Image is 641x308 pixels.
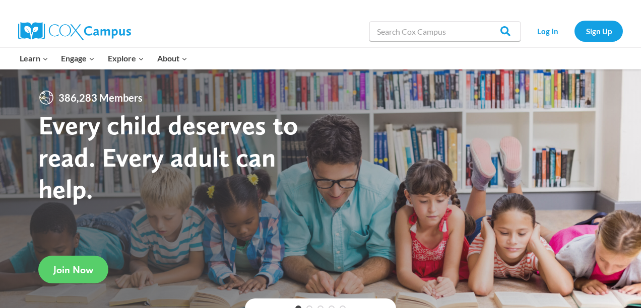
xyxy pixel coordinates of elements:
[526,21,623,41] nav: Secondary Navigation
[157,52,187,65] span: About
[20,52,48,65] span: Learn
[574,21,623,41] a: Sign Up
[526,21,569,41] a: Log In
[38,109,298,205] strong: Every child deserves to read. Every adult can help.
[54,90,147,106] span: 386,283 Members
[18,22,131,40] img: Cox Campus
[38,256,108,283] a: Join Now
[61,52,95,65] span: Engage
[13,48,194,69] nav: Primary Navigation
[369,21,521,41] input: Search Cox Campus
[53,264,93,276] span: Join Now
[108,52,144,65] span: Explore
